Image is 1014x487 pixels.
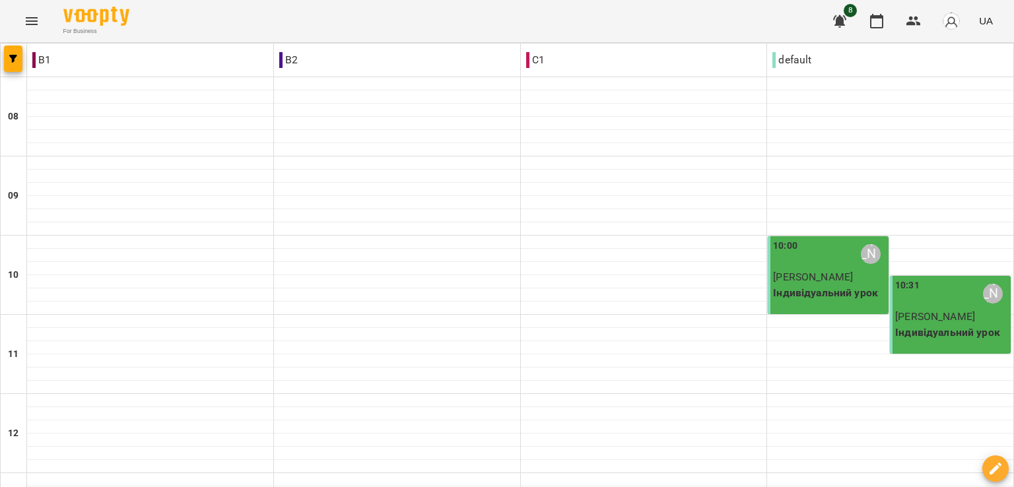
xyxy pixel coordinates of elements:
h6: 09 [8,189,18,203]
img: Voopty Logo [63,7,129,26]
span: [PERSON_NAME] [895,310,975,323]
p: Індивідуальний урок [773,285,886,301]
p: С1 [526,52,545,68]
h6: 10 [8,268,18,282]
label: 10:31 [895,278,920,293]
span: 8 [844,4,857,17]
span: [PERSON_NAME] [773,271,853,283]
button: Menu [16,5,48,37]
p: default [772,52,811,68]
h6: 08 [8,110,18,124]
img: avatar_s.png [942,12,961,30]
h6: 11 [8,347,18,362]
div: Фурлет Вікторія [861,244,881,264]
div: Фурлет Вікторія [983,284,1003,304]
span: UA [979,14,993,28]
span: For Business [63,27,129,36]
p: В1 [32,52,51,68]
button: UA [974,9,998,33]
h6: 12 [8,426,18,441]
p: Індивідуальний урок [895,325,1008,341]
p: В2 [279,52,298,68]
label: 10:00 [773,239,797,253]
